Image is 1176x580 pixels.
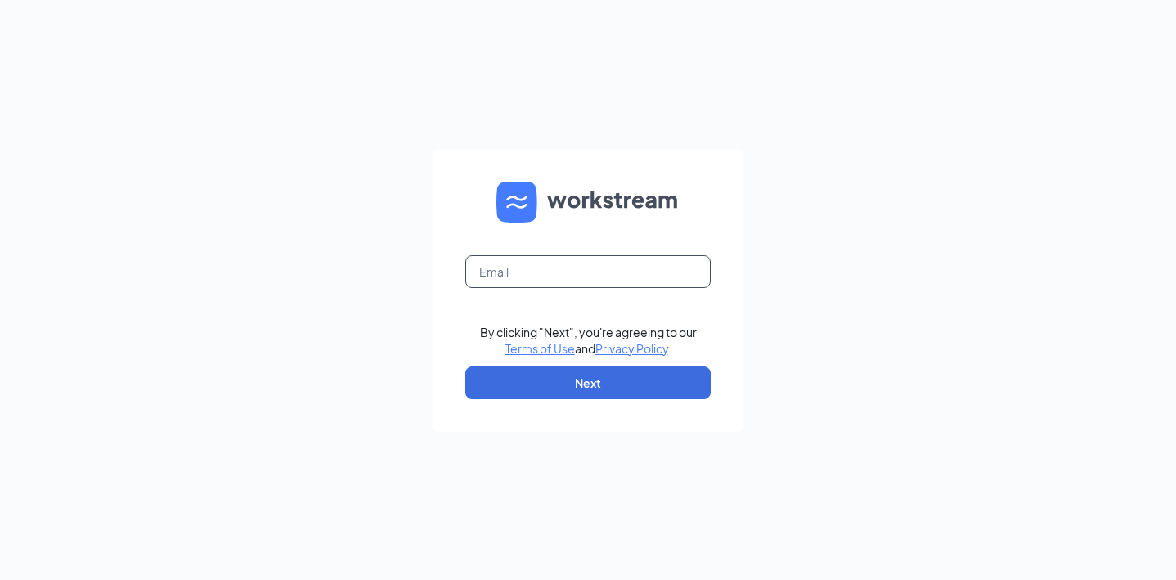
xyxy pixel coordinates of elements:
[496,182,680,223] img: WS logo and Workstream text
[480,324,697,357] div: By clicking "Next", you're agreeing to our and .
[465,255,711,288] input: Email
[595,341,668,356] a: Privacy Policy
[465,366,711,399] button: Next
[505,341,575,356] a: Terms of Use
